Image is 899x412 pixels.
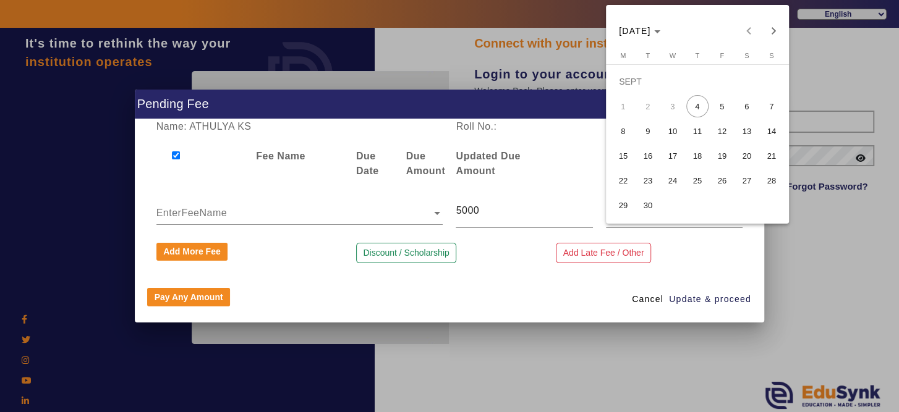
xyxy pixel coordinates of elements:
[761,169,783,191] span: 28
[759,168,784,193] button: 28 September 2025
[611,143,636,168] button: 15 September 2025
[710,168,735,193] button: 26 September 2025
[620,52,626,59] span: M
[660,168,685,193] button: 24 September 2025
[612,120,634,142] span: 8
[611,69,784,94] td: SEPT
[645,52,650,59] span: T
[769,52,773,59] span: S
[759,119,784,143] button: 14 September 2025
[660,119,685,143] button: 10 September 2025
[637,95,659,117] span: 2
[736,145,758,167] span: 20
[662,145,684,167] span: 17
[614,20,665,42] button: Choose month and year
[735,94,759,119] button: 6 September 2025
[759,94,784,119] button: 7 September 2025
[711,120,733,142] span: 12
[710,119,735,143] button: 12 September 2025
[637,169,659,191] span: 23
[611,119,636,143] button: 8 September 2025
[611,168,636,193] button: 22 September 2025
[685,168,710,193] button: 25 September 2025
[619,26,651,36] span: [DATE]
[735,119,759,143] button: 13 September 2025
[744,52,749,59] span: S
[710,143,735,168] button: 19 September 2025
[636,168,660,193] button: 23 September 2025
[710,94,735,119] button: 5 September 2025
[711,169,733,191] span: 26
[686,95,709,117] span: 4
[720,52,724,59] span: F
[761,120,783,142] span: 14
[637,194,659,216] span: 30
[761,145,783,167] span: 21
[636,193,660,217] button: 30 September 2025
[612,194,634,216] span: 29
[612,95,634,117] span: 1
[685,94,710,119] button: 4 September 2025
[695,52,699,59] span: T
[686,145,709,167] span: 18
[612,169,634,191] span: 22
[761,95,783,117] span: 7
[736,95,758,117] span: 6
[686,120,709,142] span: 11
[612,145,634,167] span: 15
[611,94,636,119] button: 1 September 2025
[685,143,710,168] button: 18 September 2025
[660,143,685,168] button: 17 September 2025
[636,143,660,168] button: 16 September 2025
[736,120,758,142] span: 13
[735,168,759,193] button: 27 September 2025
[670,52,676,59] span: W
[686,169,709,191] span: 25
[759,143,784,168] button: 21 September 2025
[637,120,659,142] span: 9
[636,94,660,119] button: 2 September 2025
[660,94,685,119] button: 3 September 2025
[611,193,636,217] button: 29 September 2025
[736,169,758,191] span: 27
[735,143,759,168] button: 20 September 2025
[636,119,660,143] button: 9 September 2025
[685,119,710,143] button: 11 September 2025
[637,145,659,167] span: 16
[662,120,684,142] span: 10
[711,95,733,117] span: 5
[711,145,733,167] span: 19
[662,169,684,191] span: 24
[662,95,684,117] span: 3
[761,19,786,43] button: Next month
